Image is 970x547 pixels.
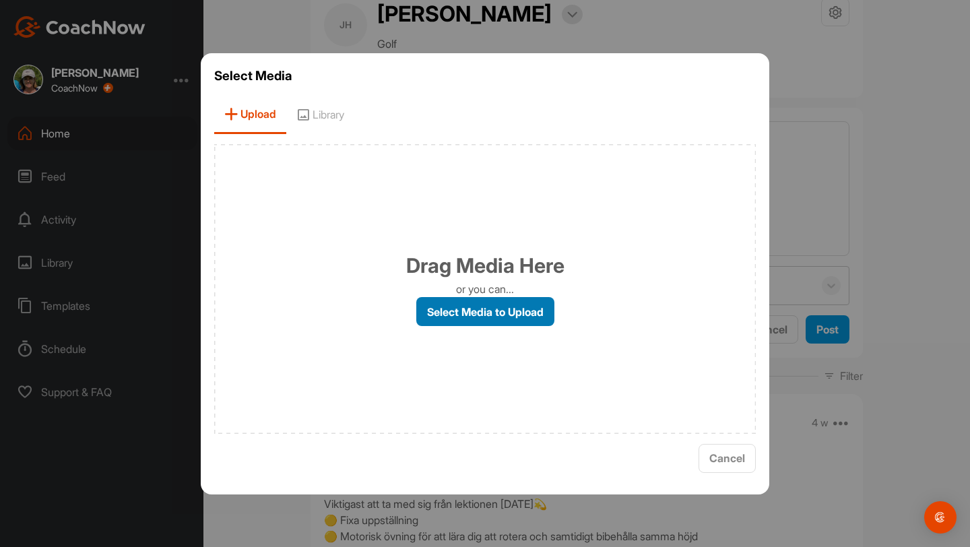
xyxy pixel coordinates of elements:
[456,281,514,297] p: or you can...
[924,501,957,534] div: Open Intercom Messenger
[709,451,745,465] span: Cancel
[214,67,756,86] h3: Select Media
[214,96,286,134] span: Upload
[286,96,354,134] span: Library
[699,444,756,473] button: Cancel
[416,297,554,326] label: Select Media to Upload
[406,251,564,281] h1: Drag Media Here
